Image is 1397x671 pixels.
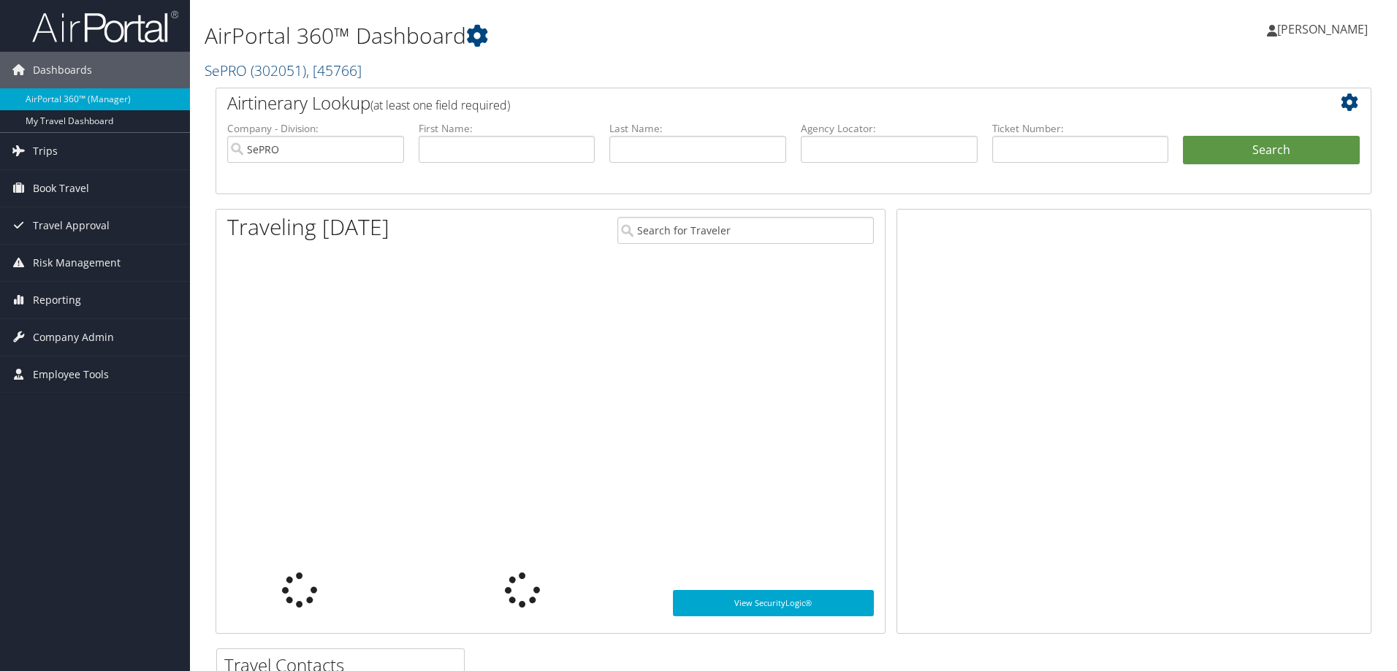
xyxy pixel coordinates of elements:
[306,61,362,80] span: , [ 45766 ]
[1277,21,1368,37] span: [PERSON_NAME]
[227,91,1263,115] h2: Airtinerary Lookup
[251,61,306,80] span: ( 302051 )
[609,121,786,136] label: Last Name:
[1267,7,1382,51] a: [PERSON_NAME]
[33,170,89,207] span: Book Travel
[33,133,58,169] span: Trips
[205,61,362,80] a: SePRO
[227,121,404,136] label: Company - Division:
[673,590,874,616] a: View SecurityLogic®
[801,121,978,136] label: Agency Locator:
[33,207,110,244] span: Travel Approval
[33,319,114,356] span: Company Admin
[992,121,1169,136] label: Ticket Number:
[33,356,109,393] span: Employee Tools
[370,97,510,113] span: (at least one field required)
[33,52,92,88] span: Dashboards
[32,9,178,44] img: airportal-logo.png
[227,212,389,242] h1: Traveling [DATE]
[33,282,81,318] span: Reporting
[33,245,121,281] span: Risk Management
[1183,136,1360,165] button: Search
[419,121,595,136] label: First Name:
[205,20,990,51] h1: AirPortal 360™ Dashboard
[617,217,874,244] input: Search for Traveler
